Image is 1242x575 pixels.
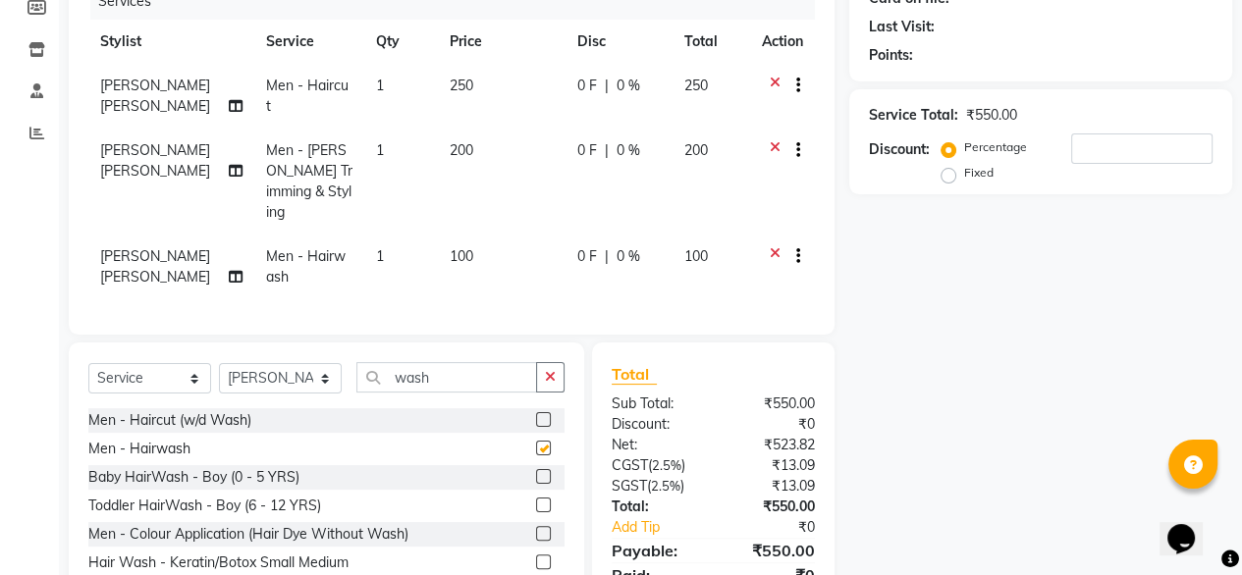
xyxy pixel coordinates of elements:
[683,77,707,94] span: 250
[713,393,830,414] div: ₹550.00
[450,77,473,94] span: 250
[100,77,210,115] span: [PERSON_NAME] [PERSON_NAME]
[100,247,210,286] span: [PERSON_NAME] [PERSON_NAME]
[100,141,210,180] span: [PERSON_NAME] [PERSON_NAME]
[713,497,830,517] div: ₹550.00
[652,457,681,473] span: 2.5%
[597,393,714,414] div: Sub Total:
[612,456,648,474] span: CGST
[869,105,958,126] div: Service Total:
[713,455,830,476] div: ₹13.09
[597,476,714,497] div: ( )
[683,141,707,159] span: 200
[597,497,714,517] div: Total:
[577,76,597,96] span: 0 F
[376,141,384,159] span: 1
[869,17,935,37] div: Last Visit:
[713,539,830,562] div: ₹550.00
[683,247,707,265] span: 100
[597,539,714,562] div: Payable:
[356,362,537,392] input: Search or Scan
[88,552,349,573] div: Hair Wash - Keratin/Botox Small Medium
[713,435,830,455] div: ₹523.82
[266,247,346,286] span: Men - Hairwash
[597,414,714,435] div: Discount:
[651,478,680,494] span: 2.5%
[450,247,473,265] span: 100
[713,414,830,435] div: ₹0
[597,455,714,476] div: ( )
[612,477,647,495] span: SGST
[577,246,597,267] span: 0 F
[964,138,1027,156] label: Percentage
[1160,497,1222,555] iframe: chat widget
[605,140,609,161] span: |
[450,141,473,159] span: 200
[617,140,640,161] span: 0 %
[438,20,566,64] th: Price
[254,20,364,64] th: Service
[597,517,732,538] a: Add Tip
[376,77,384,94] span: 1
[88,496,321,516] div: Toddler HairWash - Boy (6 - 12 YRS)
[597,435,714,455] div: Net:
[605,76,609,96] span: |
[88,467,299,488] div: Baby HairWash - Boy (0 - 5 YRS)
[617,76,640,96] span: 0 %
[364,20,438,64] th: Qty
[577,140,597,161] span: 0 F
[966,105,1017,126] div: ₹550.00
[88,20,254,64] th: Stylist
[566,20,672,64] th: Disc
[266,77,349,115] span: Men - Haircut
[732,517,830,538] div: ₹0
[672,20,750,64] th: Total
[869,45,913,66] div: Points:
[266,141,352,221] span: Men - [PERSON_NAME] Trimming & Styling
[376,247,384,265] span: 1
[869,139,930,160] div: Discount:
[605,246,609,267] span: |
[964,164,994,182] label: Fixed
[750,20,815,64] th: Action
[612,364,657,385] span: Total
[88,439,190,459] div: Men - Hairwash
[713,476,830,497] div: ₹13.09
[617,246,640,267] span: 0 %
[88,410,251,431] div: Men - Haircut (w/d Wash)
[88,524,408,545] div: Men - Colour Application (Hair Dye Without Wash)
